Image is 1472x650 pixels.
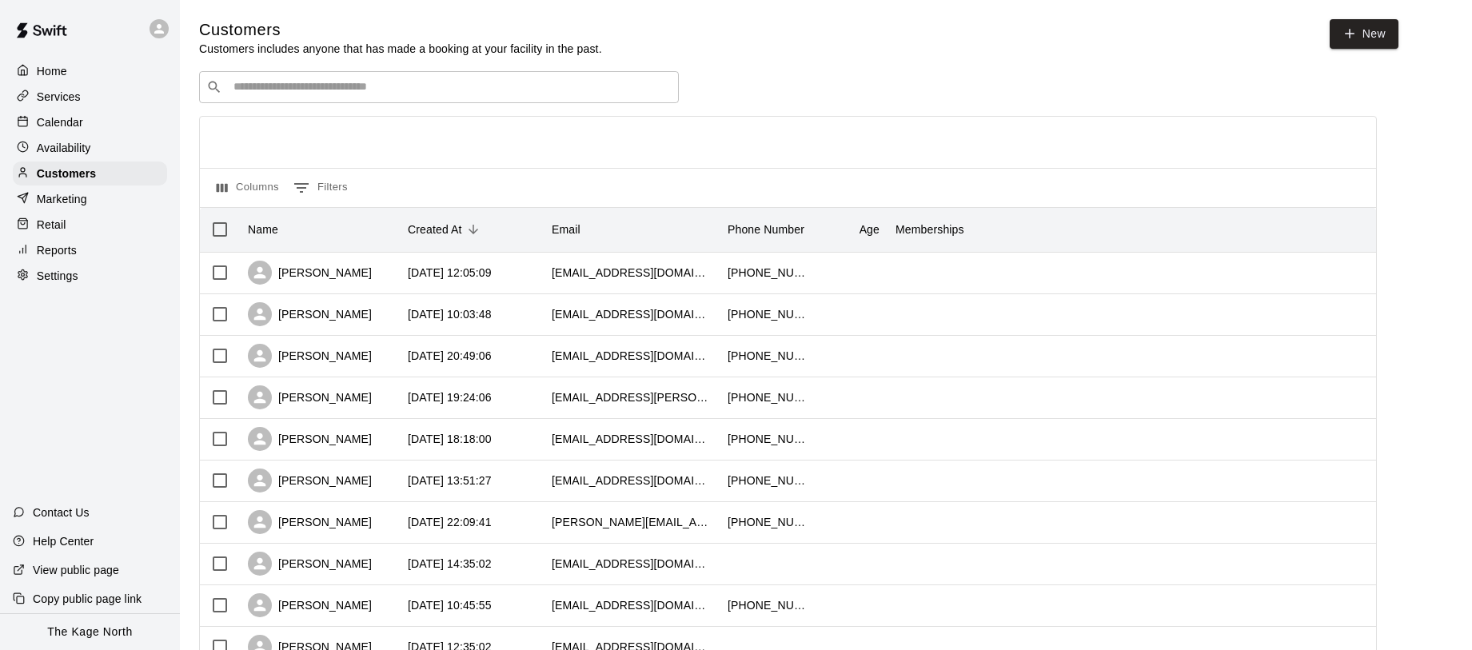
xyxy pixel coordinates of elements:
[408,556,492,572] div: 2025-08-15 14:35:02
[248,427,372,451] div: [PERSON_NAME]
[400,207,544,252] div: Created At
[408,473,492,488] div: 2025-08-17 13:51:27
[552,473,712,488] div: jondd@live.ca
[728,514,808,530] div: +17057912734
[13,136,167,160] a: Availability
[728,306,808,322] div: +17057161500
[728,207,804,252] div: Phone Number
[552,306,712,322] div: stephaniecarlton@gmail.com
[552,514,712,530] div: alicia.jm.mcleod@gmail.com
[289,175,352,201] button: Show filters
[1330,19,1398,49] a: New
[248,385,372,409] div: [PERSON_NAME]
[13,187,167,211] a: Marketing
[240,207,400,252] div: Name
[37,217,66,233] p: Retail
[728,348,808,364] div: +19057176466
[544,207,720,252] div: Email
[33,562,119,578] p: View public page
[37,191,87,207] p: Marketing
[408,348,492,364] div: 2025-08-17 20:49:06
[552,265,712,281] div: mzsilver@hotmail.com
[816,207,888,252] div: Age
[199,41,602,57] p: Customers includes anyone that has made a booking at your facility in the past.
[248,552,372,576] div: [PERSON_NAME]
[248,302,372,326] div: [PERSON_NAME]
[33,533,94,549] p: Help Center
[728,431,808,447] div: +16478685382
[248,207,278,252] div: Name
[728,473,808,488] div: +14168095223
[37,140,91,156] p: Availability
[408,431,492,447] div: 2025-08-17 18:18:00
[728,389,808,405] div: +17056076914
[13,59,167,83] a: Home
[13,264,167,288] a: Settings
[47,624,133,640] p: The Kage North
[37,165,96,181] p: Customers
[888,207,1127,252] div: Memberships
[552,597,712,613] div: amber.smith22@hotmail.com
[720,207,816,252] div: Phone Number
[248,344,372,368] div: [PERSON_NAME]
[408,265,492,281] div: 2025-08-18 12:05:09
[728,265,808,281] div: +16477789078
[33,504,90,520] p: Contact Us
[248,469,372,492] div: [PERSON_NAME]
[13,110,167,134] a: Calendar
[13,238,167,262] a: Reports
[552,556,712,572] div: sherrijacobs514@gmail.com
[37,89,81,105] p: Services
[728,597,808,613] div: +17054271742
[552,389,712,405] div: scottmurphy.letman@gmail.com
[896,207,964,252] div: Memberships
[199,19,602,41] h5: Customers
[860,207,880,252] div: Age
[248,593,372,617] div: [PERSON_NAME]
[408,389,492,405] div: 2025-08-17 19:24:06
[408,306,492,322] div: 2025-08-18 10:03:48
[213,175,283,201] button: Select columns
[13,85,167,109] a: Services
[33,591,142,607] p: Copy public page link
[552,348,712,364] div: mjthompson014@gmail.com
[13,162,167,185] a: Customers
[199,71,679,103] div: Search customers by name or email
[248,510,372,534] div: [PERSON_NAME]
[408,207,462,252] div: Created At
[552,431,712,447] div: jennifersbauman@gmail.com
[13,213,167,237] a: Retail
[408,514,492,530] div: 2025-08-15 22:09:41
[408,597,492,613] div: 2025-08-15 10:45:55
[248,261,372,285] div: [PERSON_NAME]
[462,218,485,241] button: Sort
[37,242,77,258] p: Reports
[552,207,580,252] div: Email
[37,114,83,130] p: Calendar
[37,268,78,284] p: Settings
[37,63,67,79] p: Home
